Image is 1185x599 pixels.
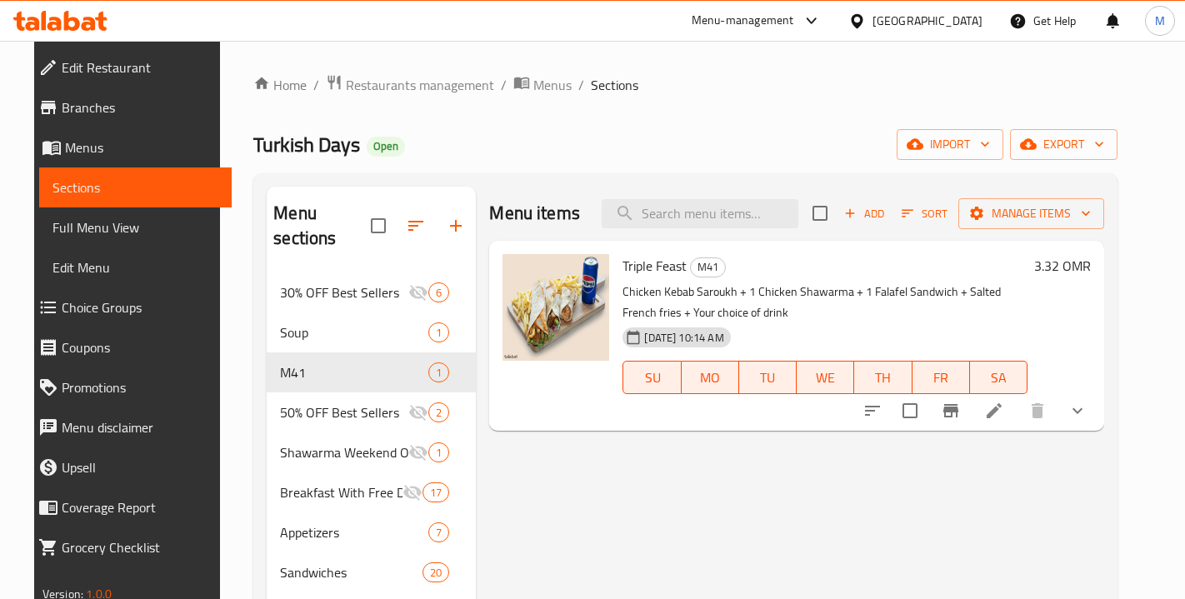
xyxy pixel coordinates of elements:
[682,361,739,394] button: MO
[267,552,476,592] div: Sandwiches20
[533,75,572,95] span: Menus
[280,362,428,382] div: M41
[52,257,218,277] span: Edit Menu
[739,361,797,394] button: TU
[428,442,449,462] div: items
[326,74,494,96] a: Restaurants management
[436,206,476,246] button: Add section
[25,47,232,87] a: Edit Restaurant
[367,137,405,157] div: Open
[62,57,218,77] span: Edit Restaurant
[429,365,448,381] span: 1
[837,201,891,227] button: Add
[280,282,408,302] span: 30% OFF Best Sellers
[931,391,971,431] button: Branch-specific-item
[919,366,963,390] span: FR
[280,442,408,462] span: Shawarma Weekend Offers
[854,361,912,394] button: TH
[1155,12,1165,30] span: M
[891,201,958,227] span: Sort items
[267,512,476,552] div: Appetizers7
[313,75,319,95] li: /
[429,445,448,461] span: 1
[253,74,1117,96] nav: breadcrumb
[972,203,1091,224] span: Manage items
[622,361,681,394] button: SU
[872,12,982,30] div: [GEOGRAPHIC_DATA]
[25,127,232,167] a: Menus
[591,75,638,95] span: Sections
[1010,129,1117,160] button: export
[690,257,726,277] div: M41
[578,75,584,95] li: /
[280,482,402,502] span: Breakfast With Free Drink
[62,97,218,117] span: Branches
[958,198,1104,229] button: Manage items
[280,562,422,582] div: Sandwiches
[1034,254,1091,277] h6: 3.32 OMR
[429,525,448,541] span: 7
[253,75,307,95] a: Home
[367,139,405,153] span: Open
[902,204,947,223] span: Sort
[25,327,232,367] a: Coupons
[396,206,436,246] span: Sort sections
[25,447,232,487] a: Upsell
[912,361,970,394] button: FR
[489,201,580,226] h2: Menu items
[803,366,847,390] span: WE
[273,201,371,251] h2: Menu sections
[267,472,476,512] div: Breakfast With Free Drink17
[688,366,732,390] span: MO
[429,285,448,301] span: 6
[267,352,476,392] div: M411
[52,177,218,197] span: Sections
[39,247,232,287] a: Edit Menu
[25,287,232,327] a: Choice Groups
[39,207,232,247] a: Full Menu View
[361,208,396,243] span: Select all sections
[408,442,428,462] svg: Inactive section
[501,75,507,95] li: /
[630,366,674,390] span: SU
[861,366,905,390] span: TH
[253,126,360,163] span: Turkish Days
[746,366,790,390] span: TU
[267,312,476,352] div: Soup1
[408,402,428,422] svg: Inactive section
[428,362,449,382] div: items
[62,457,218,477] span: Upsell
[842,204,887,223] span: Add
[267,432,476,472] div: Shawarma Weekend Offers1
[502,254,609,361] img: Triple Feast
[25,527,232,567] a: Grocery Checklist
[428,402,449,422] div: items
[984,401,1004,421] a: Edit menu item
[402,482,422,502] svg: Inactive section
[62,337,218,357] span: Coupons
[622,253,687,278] span: Triple Feast
[422,482,449,502] div: items
[25,407,232,447] a: Menu disclaimer
[280,402,408,422] span: 50% OFF Best Sellers
[428,282,449,302] div: items
[62,377,218,397] span: Promotions
[408,282,428,302] svg: Inactive section
[1017,391,1057,431] button: delete
[1057,391,1097,431] button: show more
[280,522,428,542] span: Appetizers
[280,322,428,342] span: Soup
[346,75,494,95] span: Restaurants management
[428,522,449,542] div: items
[622,282,1027,323] p: Chicken Kebab Saroukh + 1 Chicken Shawarma + 1 Falafel Sandwich + Salted French fries + Your choi...
[52,217,218,237] span: Full Menu View
[970,361,1027,394] button: SA
[25,487,232,527] a: Coverage Report
[422,562,449,582] div: items
[797,361,854,394] button: WE
[897,201,952,227] button: Sort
